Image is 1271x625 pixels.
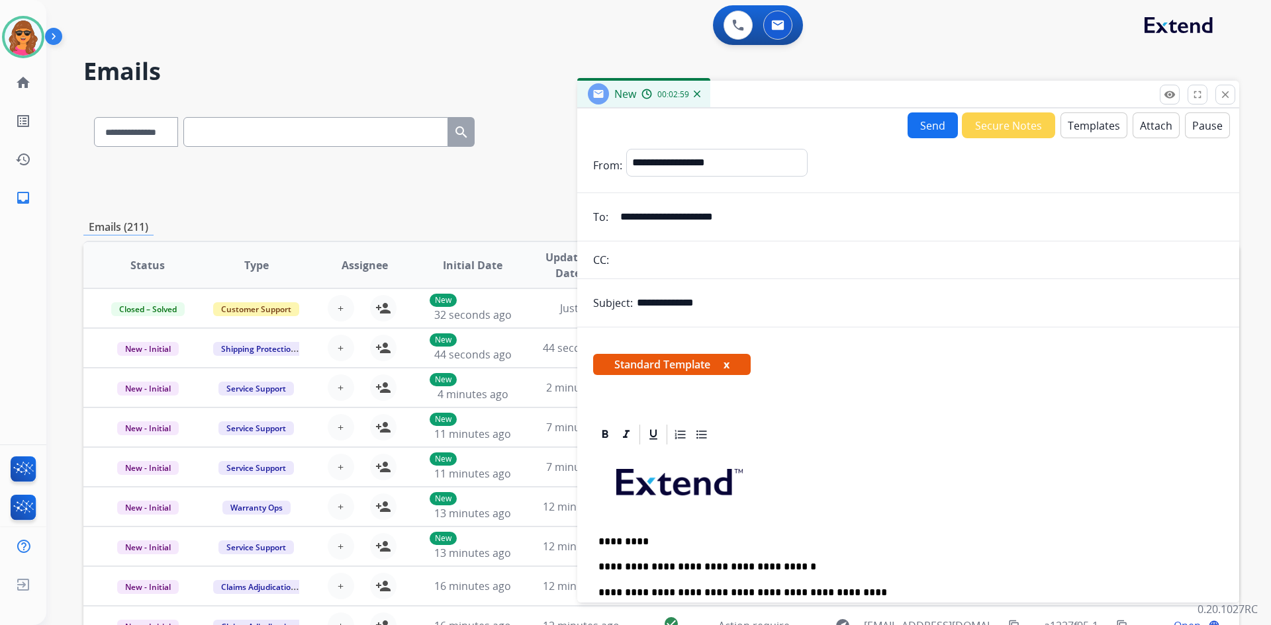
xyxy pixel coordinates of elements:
button: Pause [1185,112,1230,138]
mat-icon: home [15,75,31,91]
mat-icon: remove_red_eye [1164,89,1176,101]
div: Ordered List [671,425,690,444]
span: Shipping Protection [213,342,304,356]
span: Service Support [218,461,294,475]
span: 44 seconds ago [543,341,620,355]
span: Claims Adjudication [213,580,304,594]
span: + [338,300,344,316]
mat-icon: person_add [375,380,391,396]
span: + [338,340,344,356]
span: 2 minutes ago [546,380,617,395]
span: New - Initial [117,382,179,396]
span: Customer Support [213,302,299,316]
mat-icon: list_alt [15,113,31,129]
p: New [430,294,457,307]
p: New [430,373,457,386]
span: + [338,419,344,435]
mat-icon: person_add [375,578,391,594]
mat-icon: person_add [375,340,391,356]
h2: Emails [83,58,1239,85]
span: Warranty Ops [222,501,291,515]
span: 12 minutes ago [543,539,620,554]
span: Initial Date [443,257,502,273]
p: To: [593,209,608,225]
div: Bold [595,425,615,444]
p: From: [593,157,622,173]
button: Attach [1133,112,1180,138]
button: + [328,533,354,560]
span: Standard Template [593,354,751,375]
span: 11 minutes ago [434,466,511,481]
span: 12 minutes ago [543,499,620,514]
mat-icon: person_add [375,538,391,554]
p: Emails (211) [83,219,154,235]
mat-icon: person_add [375,499,391,515]
button: + [328,454,354,480]
span: 7 minutes ago [546,460,617,474]
span: 32 seconds ago [434,308,512,322]
mat-icon: inbox [15,190,31,206]
span: Service Support [218,540,294,554]
mat-icon: person_add [375,459,391,475]
span: + [338,538,344,554]
mat-icon: fullscreen [1192,89,1203,101]
span: 44 seconds ago [434,347,512,362]
p: New [430,492,457,505]
div: Bullet List [692,425,712,444]
span: 7 minutes ago [546,420,617,435]
button: + [328,295,354,321]
button: + [328,335,354,361]
p: New [430,452,457,466]
p: Subject: [593,295,633,311]
span: Service Support [218,382,294,396]
span: Assignee [342,257,388,273]
span: Just now [560,301,602,315]
span: Closed – Solved [111,302,185,316]
mat-icon: person_add [375,300,391,316]
p: 0.20.1027RC [1198,601,1258,617]
button: + [328,573,354,599]
p: New [430,333,457,347]
button: Send [908,112,958,138]
span: 13 minutes ago [434,546,511,560]
span: Status [130,257,165,273]
div: Underline [643,425,663,444]
button: x [724,356,730,372]
button: Secure Notes [962,112,1055,138]
span: Type [244,257,269,273]
span: 16 minutes ago [434,579,511,593]
button: + [328,414,354,440]
span: Updated Date [538,249,598,281]
span: + [338,499,344,515]
mat-icon: close [1219,89,1231,101]
span: 12 minutes ago [543,579,620,593]
mat-icon: history [15,151,31,167]
img: avatar [5,19,42,56]
span: New - Initial [117,580,179,594]
span: + [338,380,344,396]
span: New - Initial [117,342,179,356]
span: 4 minutes ago [438,387,508,401]
span: New - Initial [117,501,179,515]
span: 00:02:59 [657,89,689,100]
button: + [328,374,354,401]
mat-icon: person_add [375,419,391,435]
span: New - Initial [117,421,179,435]
div: Italic [616,425,636,444]
p: New [430,532,457,545]
span: + [338,578,344,594]
span: + [338,459,344,475]
p: New [430,413,457,426]
span: 11 minutes ago [434,427,511,441]
span: New [614,87,636,101]
button: Templates [1060,112,1127,138]
mat-icon: search [453,124,469,140]
span: New - Initial [117,461,179,475]
span: New - Initial [117,540,179,554]
button: + [328,493,354,520]
span: 13 minutes ago [434,506,511,521]
span: Service Support [218,421,294,435]
p: CC: [593,252,609,268]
